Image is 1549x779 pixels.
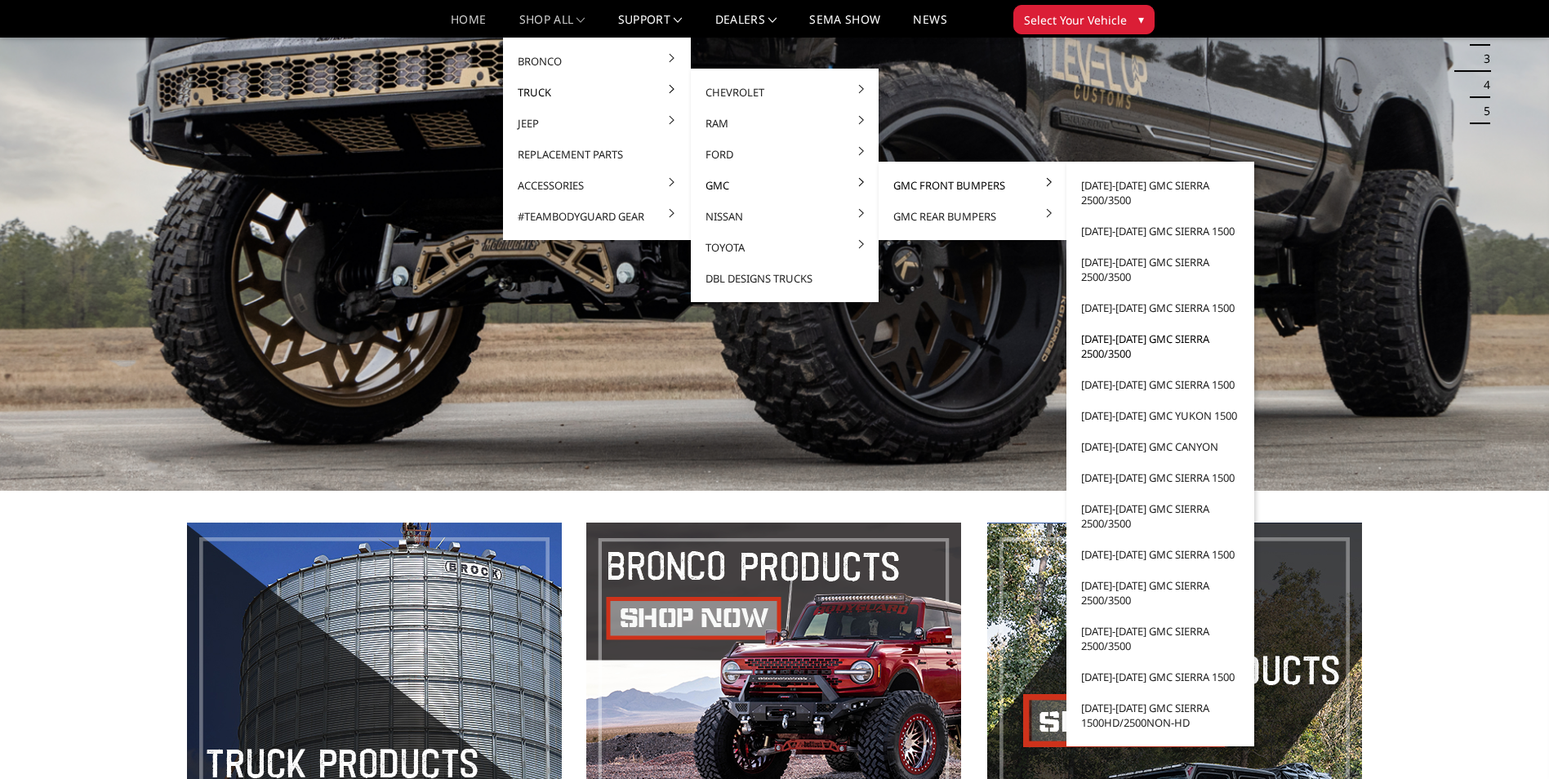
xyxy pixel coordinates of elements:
[510,139,684,170] a: Replacement Parts
[1073,493,1248,539] a: [DATE]-[DATE] GMC Sierra 2500/3500
[885,201,1060,232] a: GMC Rear Bumpers
[1474,46,1490,72] button: 3 of 5
[1073,292,1248,323] a: [DATE]-[DATE] GMC Sierra 1500
[1024,11,1127,29] span: Select Your Vehicle
[885,170,1060,201] a: GMC Front Bumpers
[697,170,872,201] a: GMC
[1073,570,1248,616] a: [DATE]-[DATE] GMC Sierra 2500/3500
[510,201,684,232] a: #TeamBodyguard Gear
[451,14,486,38] a: Home
[715,14,777,38] a: Dealers
[1073,431,1248,462] a: [DATE]-[DATE] GMC Canyon
[1138,11,1144,28] span: ▾
[697,232,872,263] a: Toyota
[1073,323,1248,369] a: [DATE]-[DATE] GMC Sierra 2500/3500
[1073,247,1248,292] a: [DATE]-[DATE] GMC Sierra 2500/3500
[1073,539,1248,570] a: [DATE]-[DATE] GMC Sierra 1500
[1073,692,1248,738] a: [DATE]-[DATE] GMC Sierra 1500HD/2500non-HD
[1073,661,1248,692] a: [DATE]-[DATE] GMC Sierra 1500
[510,170,684,201] a: Accessories
[1073,216,1248,247] a: [DATE]-[DATE] GMC Sierra 1500
[1013,5,1155,34] button: Select Your Vehicle
[519,14,585,38] a: shop all
[510,46,684,77] a: Bronco
[510,77,684,108] a: Truck
[913,14,946,38] a: News
[1073,616,1248,661] a: [DATE]-[DATE] GMC Sierra 2500/3500
[1073,462,1248,493] a: [DATE]-[DATE] GMC Sierra 1500
[697,108,872,139] a: Ram
[510,108,684,139] a: Jeep
[697,201,872,232] a: Nissan
[697,139,872,170] a: Ford
[1073,369,1248,400] a: [DATE]-[DATE] GMC Sierra 1500
[1474,72,1490,98] button: 4 of 5
[618,14,683,38] a: Support
[1073,170,1248,216] a: [DATE]-[DATE] GMC Sierra 2500/3500
[809,14,880,38] a: SEMA Show
[1474,98,1490,124] button: 5 of 5
[697,77,872,108] a: Chevrolet
[1073,400,1248,431] a: [DATE]-[DATE] GMC Yukon 1500
[697,263,872,294] a: DBL Designs Trucks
